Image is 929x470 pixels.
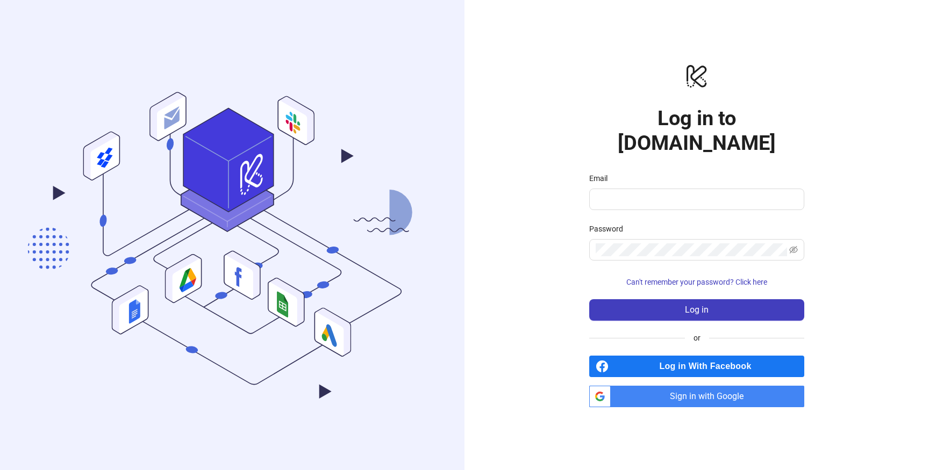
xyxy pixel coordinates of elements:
input: Password [596,243,787,256]
span: Log in With Facebook [613,356,804,377]
button: Can't remember your password? Click here [589,273,804,291]
input: Email [596,193,796,206]
label: Email [589,172,614,184]
a: Log in With Facebook [589,356,804,377]
a: Can't remember your password? Click here [589,278,804,286]
span: or [685,332,709,344]
span: Can't remember your password? Click here [626,278,767,286]
span: Sign in with Google [615,386,804,407]
span: Log in [685,305,709,315]
span: eye-invisible [789,245,798,254]
a: Sign in with Google [589,386,804,407]
label: Password [589,223,630,235]
h1: Log in to [DOMAIN_NAME] [589,106,804,155]
button: Log in [589,299,804,321]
